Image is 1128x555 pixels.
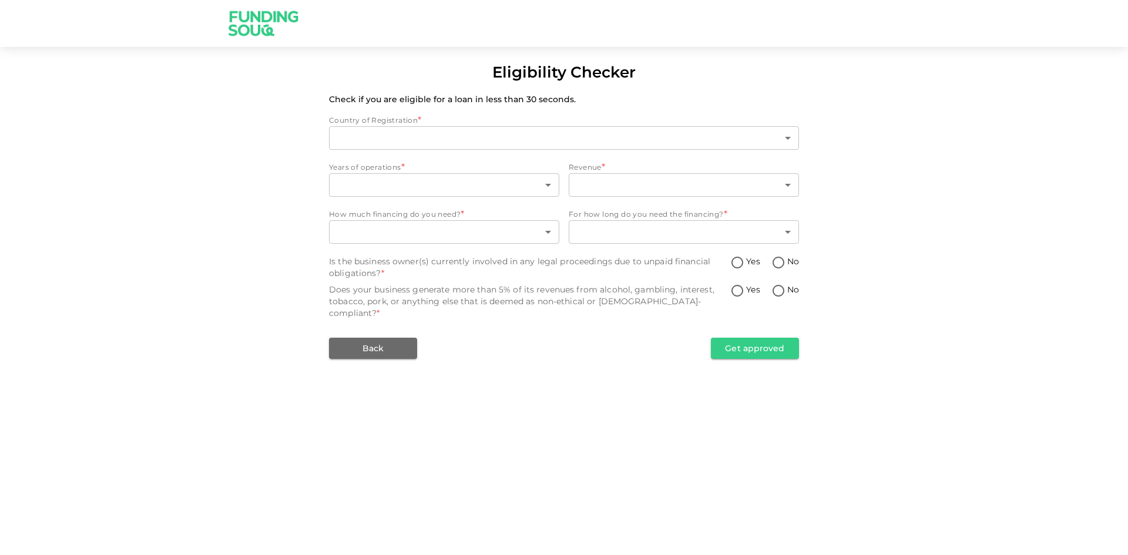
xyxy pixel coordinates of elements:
[569,173,799,197] div: revenue
[492,61,636,84] div: Eligibility Checker
[569,210,724,218] span: For how long do you need the financing?
[711,338,799,359] button: Get approved
[329,173,559,197] div: yearsOfOperations
[329,126,799,150] div: countryOfRegistration
[329,220,559,244] div: howMuchAmountNeeded
[329,93,799,105] p: Check if you are eligible for a loan in less than 30 seconds.
[329,255,730,279] div: Is the business owner(s) currently involved in any legal proceedings due to unpaid financial obli...
[329,210,461,218] span: How much financing do you need?
[329,163,401,171] span: Years of operations
[746,255,760,268] span: Yes
[569,163,602,171] span: Revenue
[329,338,417,359] button: Back
[787,255,799,268] span: No
[329,116,418,125] span: Country of Registration
[329,284,730,319] div: Does your business generate more than 5% of its revenues from alcohol, gambling, interest, tobacc...
[787,284,799,296] span: No
[746,284,760,296] span: Yes
[569,220,799,244] div: howLongFinancing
